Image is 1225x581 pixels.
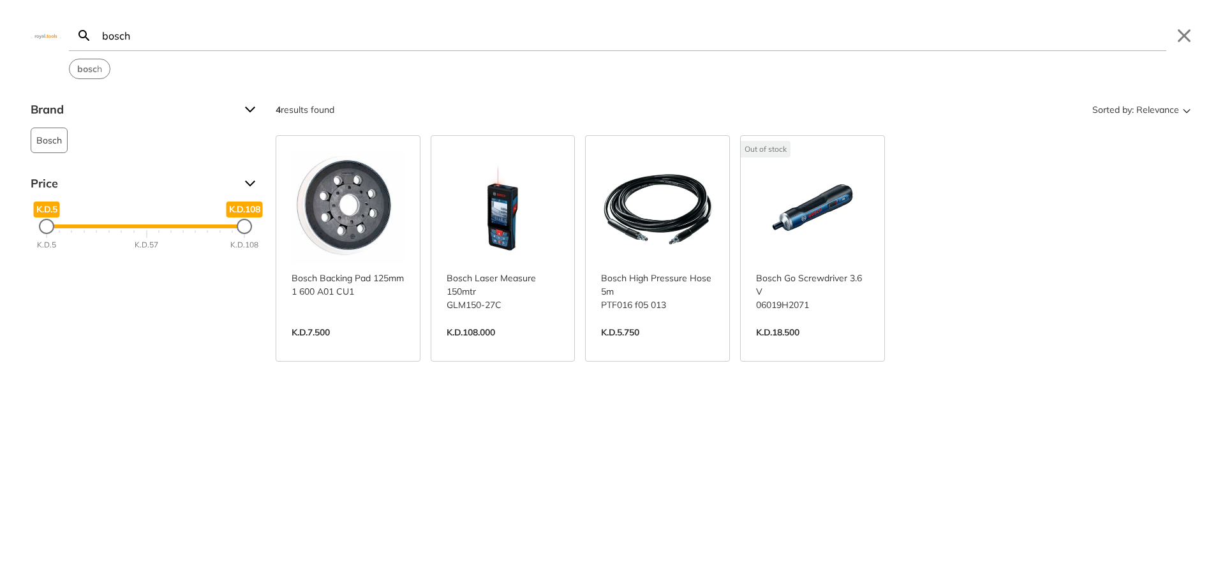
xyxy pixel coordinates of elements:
div: K.D.57 [135,239,158,251]
div: Minimum Price [39,219,54,234]
img: Close [31,33,61,38]
div: Maximum Price [237,219,252,234]
button: Sorted by:Relevance Sort [1090,99,1194,120]
div: Suggestion: bosch [69,59,110,79]
div: K.D.108 [230,239,258,251]
svg: Sort [1179,102,1194,117]
div: results found [276,99,334,120]
input: Search… [100,20,1166,50]
button: Bosch [31,128,68,153]
span: h [77,63,102,76]
button: Close [1174,26,1194,46]
span: Relevance [1136,99,1179,120]
span: Price [31,173,235,194]
svg: Search [77,28,92,43]
div: K.D.5 [37,239,56,251]
div: Out of stock [741,141,791,158]
span: Bosch [36,128,62,152]
strong: bosc [77,63,97,75]
button: Select suggestion: bosch [70,59,110,78]
strong: 4 [276,104,281,115]
span: Brand [31,99,235,120]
